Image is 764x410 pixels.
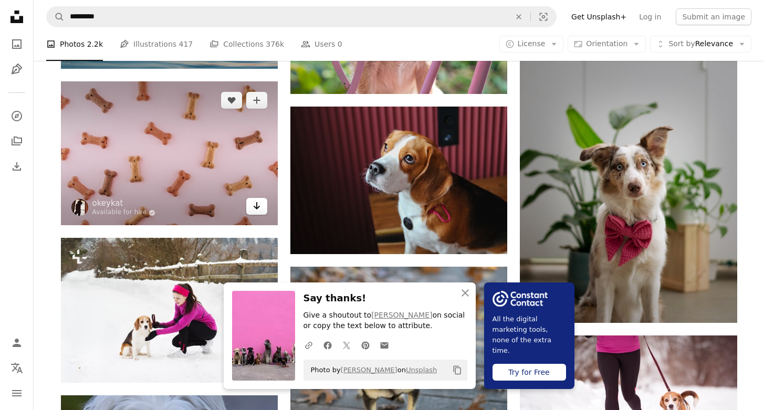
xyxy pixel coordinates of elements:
[210,27,284,61] a: Collections 376k
[520,61,737,323] img: a dog with a red bow tie sitting next to a potted plant
[337,334,356,355] a: Share on Twitter
[179,38,193,50] span: 417
[507,7,530,27] button: Clear
[493,364,566,381] div: Try for Free
[266,38,284,50] span: 376k
[341,366,397,374] a: [PERSON_NAME]
[650,36,751,52] button: Sort byRelevance
[6,156,27,177] a: Download History
[6,358,27,379] button: Language
[668,39,733,49] span: Relevance
[6,59,27,80] a: Illustrations
[633,8,667,25] a: Log in
[531,7,556,27] button: Visual search
[221,92,242,109] button: Like
[568,36,646,52] button: Orientation
[586,39,627,48] span: Orientation
[6,131,27,152] a: Collections
[493,314,566,356] span: All the digital marketing tools, none of the extra time.
[306,362,437,379] span: Photo by on
[406,366,437,374] a: Unsplash
[92,198,156,208] a: okeykat
[6,6,27,29] a: Home — Unsplash
[499,36,564,52] button: License
[303,291,467,306] h3: Say thanks!
[120,27,193,61] a: Illustrations 417
[518,39,546,48] span: License
[6,332,27,353] a: Log in / Sign up
[290,107,507,254] img: white and brown short coated dog
[246,198,267,215] a: Download
[668,39,695,48] span: Sort by
[61,81,278,225] img: multicolored dog bone toys
[338,38,342,50] span: 0
[520,187,737,196] a: a dog with a red bow tie sitting next to a potted plant
[448,361,466,379] button: Copy to clipboard
[356,334,375,355] a: Share on Pinterest
[46,6,557,27] form: Find visuals sitewide
[6,383,27,404] button: Menu
[484,282,574,389] a: All the digital marketing tools, none of the extra time.Try for Free
[61,149,278,158] a: multicolored dog bone toys
[303,310,467,331] p: Give a shoutout to on social or copy the text below to attribute.
[676,8,751,25] button: Submit an image
[6,34,27,55] a: Photos
[371,311,432,319] a: [PERSON_NAME]
[71,199,88,216] img: Go to okeykat's profile
[301,27,342,61] a: Users 0
[61,238,278,383] img: Athlete woman is running during winter training outside in cold snow weather.
[61,306,278,315] a: Athlete woman is running during winter training outside in cold snow weather.
[47,7,65,27] button: Search Unsplash
[290,175,507,185] a: white and brown short coated dog
[493,291,548,307] img: file-1754318165549-24bf788d5b37
[375,334,394,355] a: Share over email
[6,106,27,127] a: Explore
[246,92,267,109] button: Add to Collection
[565,8,633,25] a: Get Unsplash+
[92,208,156,217] a: Available for hire
[318,334,337,355] a: Share on Facebook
